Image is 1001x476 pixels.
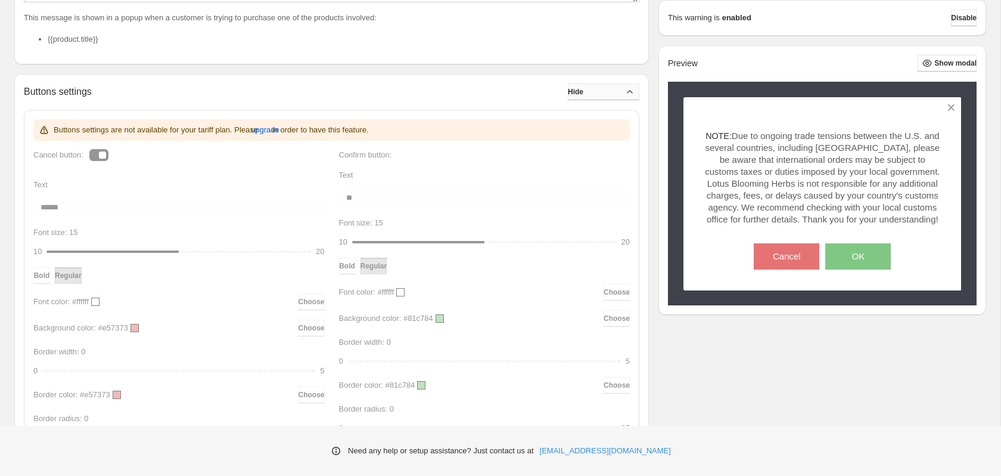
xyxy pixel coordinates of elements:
button: Cancel [754,243,819,270]
strong: enabled [722,12,751,24]
h2: Preview [668,58,698,69]
span: Hide [568,87,583,97]
span: Disable [951,13,977,23]
span: Due to ongoing trade tensions between the U.S. and several countries, including [GEOGRAPHIC_DATA]... [705,131,940,224]
span: upgrade [251,124,279,136]
button: Show modal [918,55,977,72]
h2: Buttons settings [24,86,92,97]
button: OK [825,243,891,270]
li: {{product.title}} [48,33,639,45]
p: This message is shown in a popup when a customer is trying to purchase one of the products involved: [24,12,639,24]
button: upgrade [251,120,279,140]
p: Buttons settings are not available for your tariff plan. Please in order to have this feature. [54,124,369,136]
button: Disable [951,10,977,26]
a: [EMAIL_ADDRESS][DOMAIN_NAME] [540,445,671,457]
button: Hide [568,84,639,100]
span: Show modal [934,58,977,68]
p: This warning is [668,12,720,24]
p: NOTE: [704,130,941,225]
body: Rich Text Area. Press ALT-0 for help. [5,10,610,45]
